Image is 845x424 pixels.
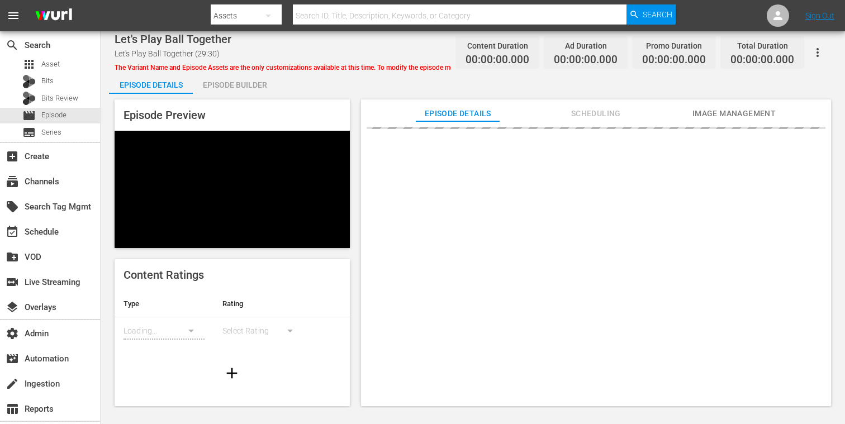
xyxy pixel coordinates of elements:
[124,268,204,282] span: Content Ratings
[466,38,529,54] div: Content Duration
[554,54,618,66] span: 00:00:00.000
[124,108,206,122] span: Episode Preview
[41,59,60,70] span: Asset
[115,49,220,58] span: Let's Play Ball Together (29:30)
[642,38,706,54] div: Promo Duration
[6,352,19,365] span: Automation
[692,107,776,121] span: Image Management
[805,11,834,20] a: Sign Out
[6,150,19,163] span: Create
[115,290,350,352] table: simple table
[6,327,19,340] span: Admin
[554,107,638,121] span: Scheduling
[22,126,36,139] span: Series
[213,290,312,317] th: Rating
[115,32,231,46] span: Let's Play Ball Together
[193,72,277,94] button: Episode Builder
[109,72,193,94] button: Episode Details
[27,3,80,29] img: ans4CAIJ8jUAAAAAAAAAAAAAAAAAAAAAAAAgQb4GAAAAAAAAAAAAAAAAAAAAAAAAJMjXAAAAAAAAAAAAAAAAAAAAAAAAgAT5G...
[6,275,19,289] span: Live Streaming
[642,54,706,66] span: 00:00:00.000
[730,54,794,66] span: 00:00:00.000
[466,54,529,66] span: 00:00:00.000
[115,290,213,317] th: Type
[6,39,19,52] span: Search
[115,64,572,72] span: The Variant Name and Episode Assets are the only customizations available at this time. To modify...
[109,72,193,98] div: Episode Details
[7,9,20,22] span: menu
[6,250,19,264] span: VOD
[22,58,36,71] span: Asset
[22,109,36,122] span: Episode
[41,109,67,121] span: Episode
[6,175,19,188] span: Channels
[41,93,78,104] span: Bits Review
[193,72,277,98] div: Episode Builder
[554,38,618,54] div: Ad Duration
[6,225,19,239] span: Schedule
[6,200,19,213] span: Search Tag Mgmt
[41,127,61,138] span: Series
[22,92,36,105] div: Bits Review
[643,4,672,25] span: Search
[626,4,676,25] button: Search
[6,402,19,416] span: Reports
[41,75,54,87] span: Bits
[124,403,159,417] span: Genres
[730,38,794,54] div: Total Duration
[6,377,19,390] span: Ingestion
[6,301,19,314] span: Overlays
[22,75,36,88] div: Bits
[416,107,500,121] span: Episode Details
